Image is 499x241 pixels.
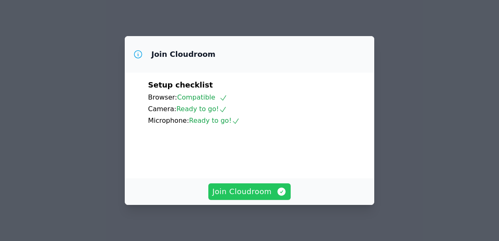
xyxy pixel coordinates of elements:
[212,186,287,197] span: Join Cloudroom
[148,117,189,124] span: Microphone:
[208,183,291,200] button: Join Cloudroom
[148,80,213,89] span: Setup checklist
[177,93,227,101] span: Compatible
[148,105,176,113] span: Camera:
[189,117,240,124] span: Ready to go!
[148,93,177,101] span: Browser:
[176,105,227,113] span: Ready to go!
[151,49,215,59] h3: Join Cloudroom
